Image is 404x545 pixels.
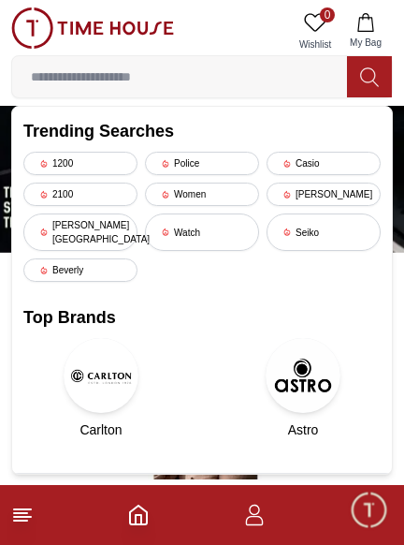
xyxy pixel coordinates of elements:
[225,338,381,439] a: AstroAstro
[145,152,259,175] div: Police
[23,338,179,439] a: CarltonCarlton
[94,20,285,37] div: [PERSON_NAME]
[23,183,137,206] div: 2100
[267,152,381,175] div: Casio
[267,183,381,206] div: [PERSON_NAME]
[357,9,395,47] em: Minimize
[244,269,293,281] span: 07:21 AM
[79,302,193,336] div: New Enquiry
[64,351,217,374] span: Nearest Store Locator
[342,36,389,50] span: My Bag
[292,7,339,55] a: 0Wishlist
[267,214,381,251] div: Seiko
[23,152,137,175] div: 1200
[251,351,382,374] span: Request a callback
[14,179,404,199] div: [PERSON_NAME]
[349,490,390,531] div: Chat Widget
[64,338,138,413] img: Carlton
[292,37,339,52] span: Wishlist
[238,394,382,417] span: Track your Shipment
[9,9,47,47] em: Back
[238,346,395,379] div: Request a callback
[295,302,395,336] div: Exchanges
[11,7,174,49] img: ...
[145,214,259,251] div: Watch
[51,346,229,379] div: Nearest Store Locator
[226,389,395,422] div: Track your Shipment
[23,304,381,331] h2: Top Brands
[339,7,393,55] button: My Bag
[79,420,122,439] span: Carlton
[266,338,340,413] img: Astro
[27,214,281,276] span: Hello! I'm your Time House Watches Support Assistant. How can I assist you [DATE]?
[320,7,335,22] span: 0
[92,308,180,331] span: New Enquiry
[23,258,137,282] div: Beverly
[202,302,285,336] div: Services
[23,214,137,251] div: [PERSON_NAME][GEOGRAPHIC_DATA]
[307,308,382,331] span: Exchanges
[214,308,273,331] span: Services
[52,12,84,44] img: Profile picture of Zoe
[145,183,259,206] div: Women
[288,420,319,439] span: Astro
[127,504,150,526] a: Home
[23,118,381,144] h2: Trending Searches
